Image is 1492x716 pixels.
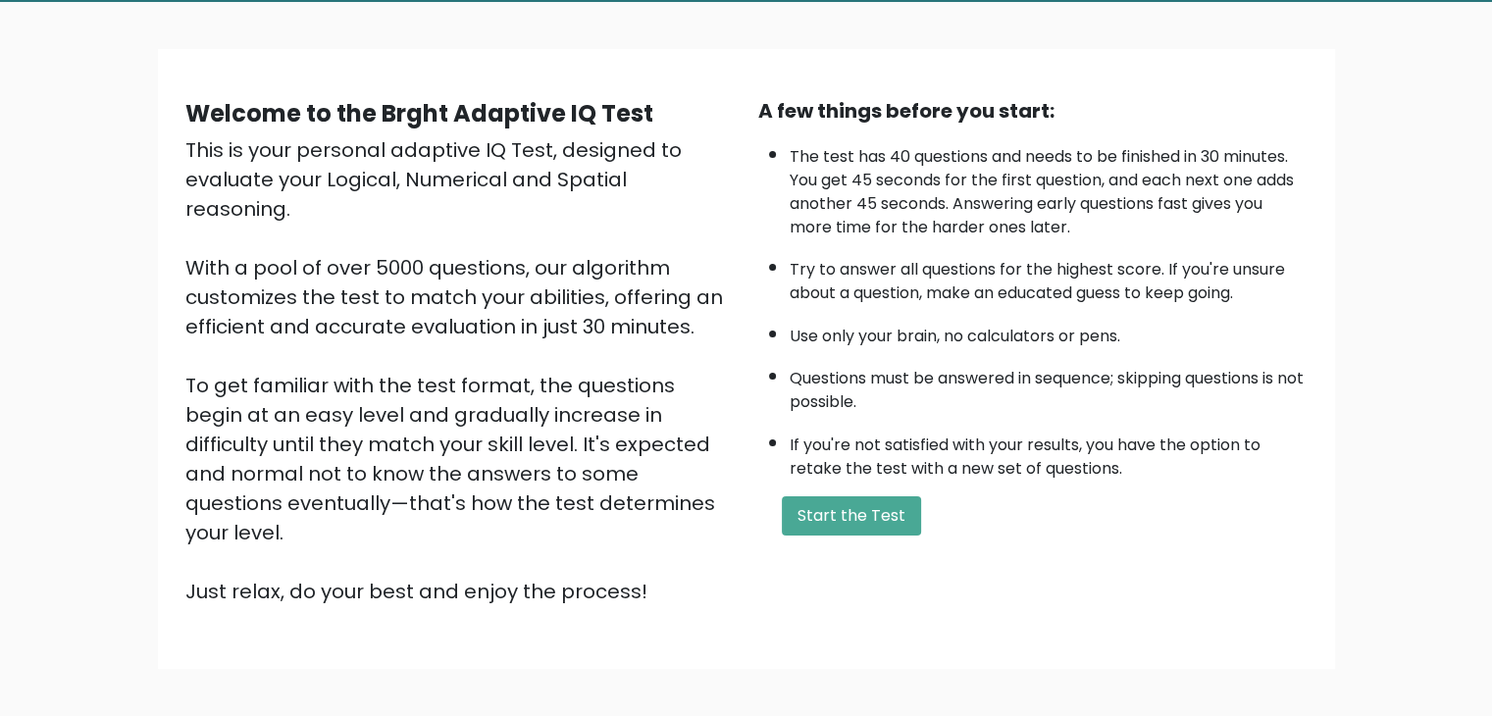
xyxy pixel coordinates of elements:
li: Use only your brain, no calculators or pens. [790,315,1308,348]
li: If you're not satisfied with your results, you have the option to retake the test with a new set ... [790,424,1308,481]
button: Start the Test [782,496,921,536]
li: Try to answer all questions for the highest score. If you're unsure about a question, make an edu... [790,248,1308,305]
div: This is your personal adaptive IQ Test, designed to evaluate your Logical, Numerical and Spatial ... [185,135,735,606]
b: Welcome to the Brght Adaptive IQ Test [185,97,653,129]
li: The test has 40 questions and needs to be finished in 30 minutes. You get 45 seconds for the firs... [790,135,1308,239]
div: A few things before you start: [758,96,1308,126]
li: Questions must be answered in sequence; skipping questions is not possible. [790,357,1308,414]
